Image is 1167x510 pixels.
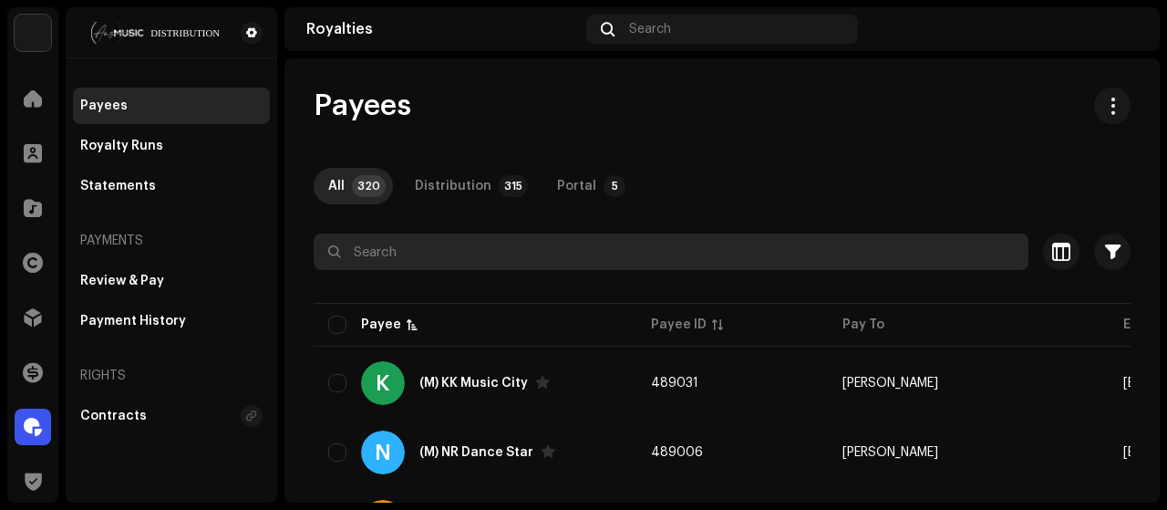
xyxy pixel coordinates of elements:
[73,128,270,164] re-m-nav-item: Royalty Runs
[499,175,528,197] p-badge: 315
[73,398,270,434] re-m-nav-item: Contracts
[80,22,233,44] img: 68a4b677-ce15-481d-9fcd-ad75b8f38328
[557,168,596,204] div: Portal
[80,139,163,153] div: Royalty Runs
[73,88,270,124] re-m-nav-item: Payees
[415,168,491,204] div: Distribution
[80,409,147,423] div: Contracts
[306,22,579,36] div: Royalties
[352,175,386,197] p-badge: 320
[651,446,703,459] span: 489006
[80,274,164,288] div: Review & Pay
[73,263,270,299] re-m-nav-item: Review & Pay
[80,179,156,193] div: Statements
[361,431,405,474] div: N
[73,303,270,339] re-m-nav-item: Payment History
[314,88,411,124] span: Payees
[629,22,671,36] span: Search
[80,99,128,113] div: Payees
[73,219,270,263] re-a-nav-header: Payments
[80,314,186,328] div: Payment History
[361,361,405,405] div: K
[73,168,270,204] re-m-nav-item: Statements
[15,15,51,51] img: bb356b9b-6e90-403f-adc8-c282c7c2e227
[314,234,1028,270] input: Search
[73,354,270,398] re-a-nav-header: Rights
[1109,15,1138,44] img: d2dfa519-7ee0-40c3-937f-a0ec5b610b05
[651,316,707,334] div: Payee ID
[361,316,401,334] div: Payee
[651,377,698,390] span: 489031
[328,168,345,204] div: All
[419,446,533,459] div: (M) NR Dance Star
[842,377,938,390] span: Khorshed Alom
[604,175,625,197] p-badge: 5
[419,377,528,390] div: (M) KK Music City
[842,446,938,459] span: Nasir Nayan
